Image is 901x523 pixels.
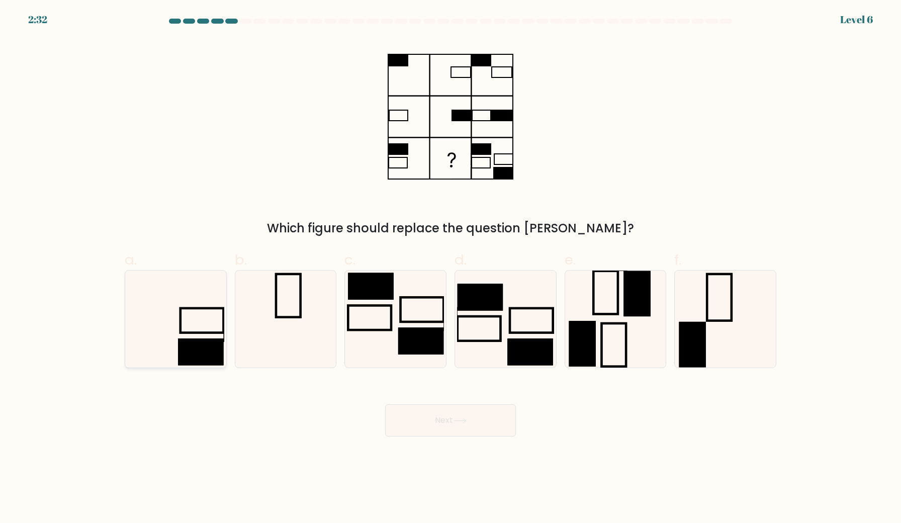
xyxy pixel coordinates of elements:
[455,250,467,270] span: d.
[344,250,355,270] span: c.
[235,250,247,270] span: b.
[565,250,576,270] span: e.
[674,250,681,270] span: f.
[385,404,516,437] button: Next
[125,250,137,270] span: a.
[840,12,873,27] div: Level 6
[131,219,770,237] div: Which figure should replace the question [PERSON_NAME]?
[28,12,47,27] div: 2:32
